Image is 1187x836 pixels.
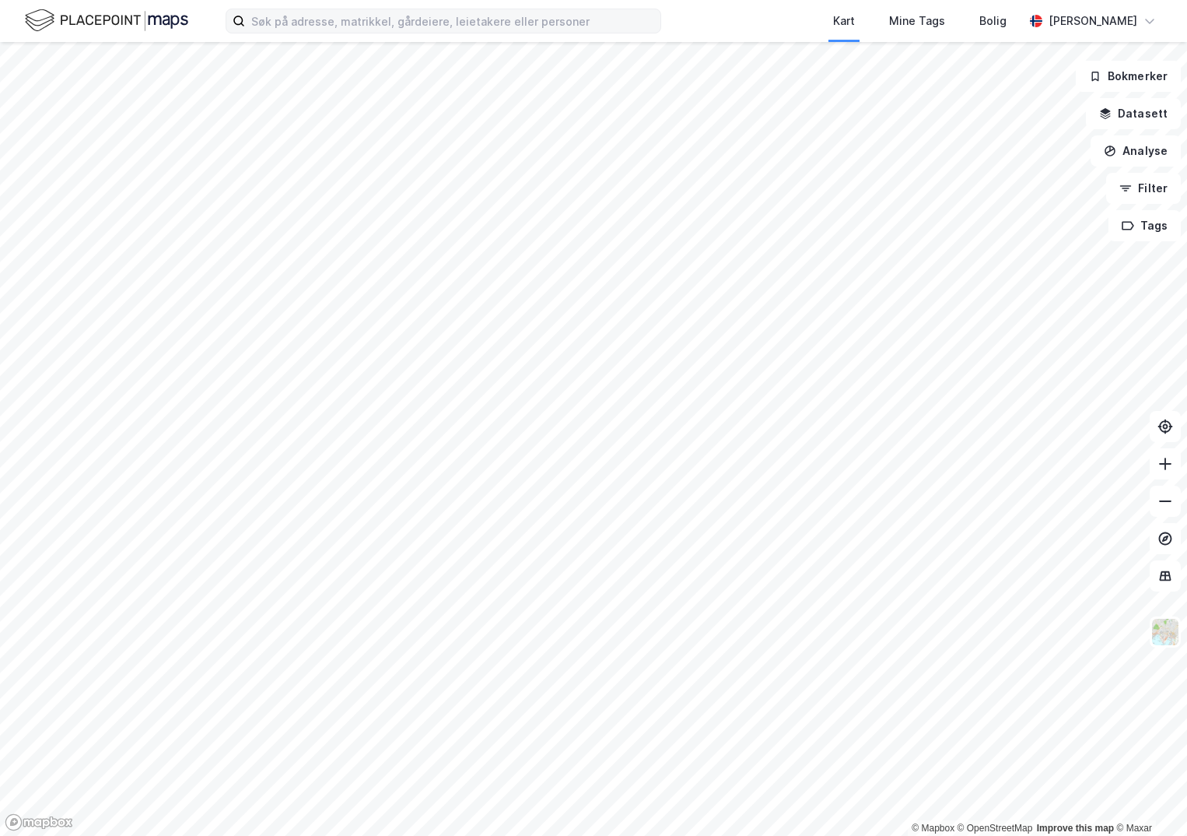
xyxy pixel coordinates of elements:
[1150,617,1180,647] img: Z
[1109,761,1187,836] iframe: Chat Widget
[833,12,855,30] div: Kart
[1086,98,1181,129] button: Datasett
[1106,173,1181,204] button: Filter
[1049,12,1137,30] div: [PERSON_NAME]
[1037,823,1114,834] a: Improve this map
[245,9,660,33] input: Søk på adresse, matrikkel, gårdeiere, leietakere eller personer
[1076,61,1181,92] button: Bokmerker
[25,7,188,34] img: logo.f888ab2527a4732fd821a326f86c7f29.svg
[1108,210,1181,241] button: Tags
[958,823,1033,834] a: OpenStreetMap
[979,12,1007,30] div: Bolig
[1091,135,1181,167] button: Analyse
[5,813,73,831] a: Mapbox homepage
[912,823,954,834] a: Mapbox
[889,12,945,30] div: Mine Tags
